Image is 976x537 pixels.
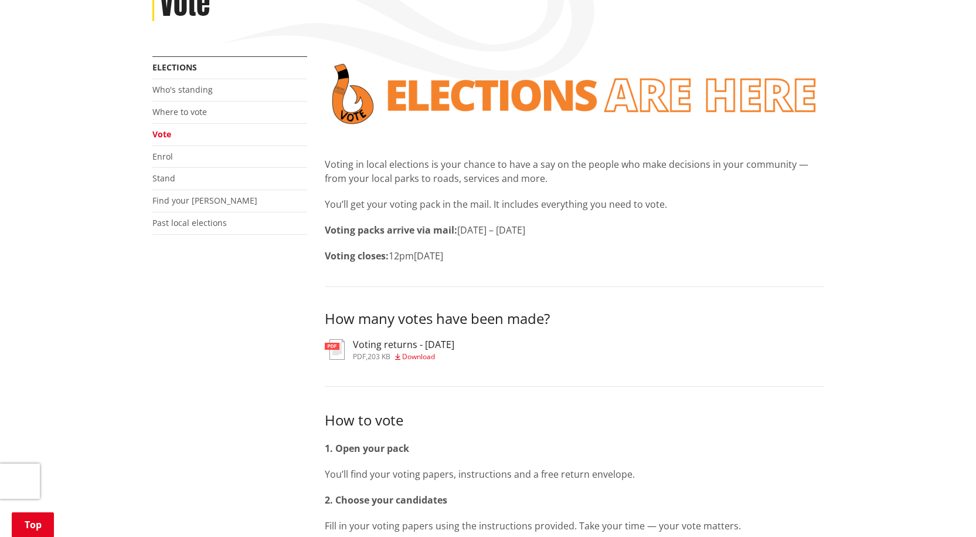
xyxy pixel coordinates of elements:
strong: Voting closes: [325,249,389,262]
a: Voting returns - [DATE] pdf,203 KB Download [325,339,454,360]
a: Past local elections [152,217,227,228]
a: Enrol [152,151,173,162]
div: , [353,353,454,360]
p: Voting in local elections is your chance to have a say on the people who make decisions in your c... [325,157,824,185]
span: Download [402,352,435,362]
span: You’ll find your voting papers, instructions and a free return envelope. [325,468,635,481]
h3: How to vote [325,410,824,430]
p: [DATE] – [DATE] [325,223,824,237]
strong: 1. Open your pack [325,442,409,455]
a: Elections [152,62,197,73]
strong: 2. Choose your candidates [325,494,447,506]
iframe: Messenger Launcher [922,488,964,530]
span: pdf [353,352,366,362]
img: Vote banner transparent [325,56,824,131]
img: document-pdf.svg [325,339,345,360]
a: Top [12,512,54,537]
p: Fill in your voting papers using the instructions provided. Take your time — your vote matters. [325,519,824,533]
a: Stand [152,173,175,184]
span: 12pm[DATE] [389,249,443,262]
h3: Voting returns - [DATE] [353,339,454,350]
a: Find your [PERSON_NAME] [152,195,257,206]
h3: How many votes have been made? [325,310,824,327]
p: You’ll get your voting pack in the mail. It includes everything you need to vote. [325,197,824,211]
a: Who's standing [152,84,213,95]
span: 203 KB [368,352,390,362]
strong: Voting packs arrive via mail: [325,224,457,237]
a: Vote [152,129,171,140]
a: Where to vote [152,106,207,117]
